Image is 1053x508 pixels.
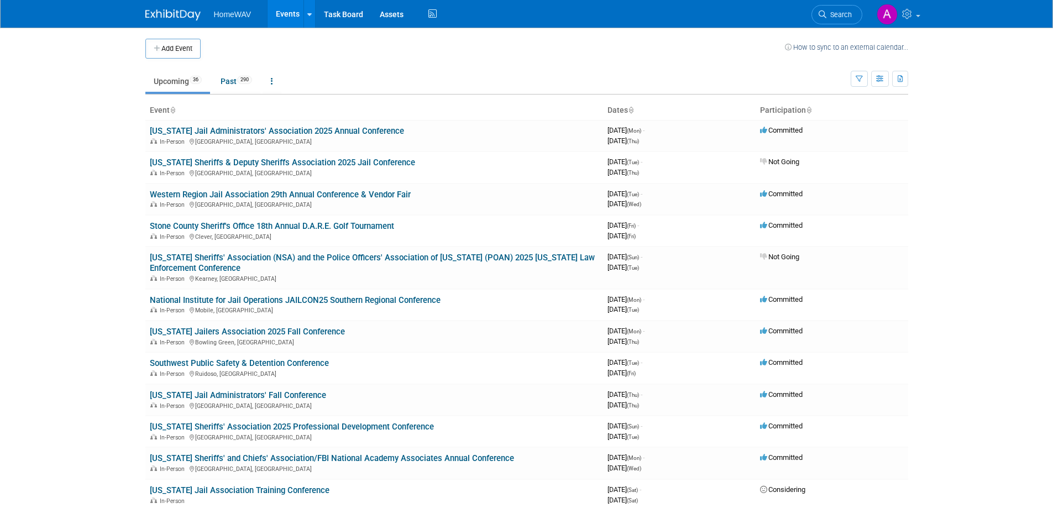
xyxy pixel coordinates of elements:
[160,339,188,346] span: In-Person
[150,232,599,240] div: Clever, [GEOGRAPHIC_DATA]
[160,275,188,282] span: In-Person
[150,221,394,231] a: Stone County Sheriff's Office 18th Annual D.A.R.E. Golf Tournament
[627,191,639,197] span: (Tue)
[760,295,803,303] span: Committed
[627,233,636,239] span: (Fri)
[607,401,639,409] span: [DATE]
[760,190,803,198] span: Committed
[760,358,803,366] span: Committed
[760,422,803,430] span: Committed
[760,221,803,229] span: Committed
[641,253,642,261] span: -
[811,5,862,24] a: Search
[160,370,188,378] span: In-Person
[637,221,639,229] span: -
[607,485,641,494] span: [DATE]
[160,307,188,314] span: In-Person
[160,465,188,473] span: In-Person
[627,223,636,229] span: (Fri)
[150,432,599,441] div: [GEOGRAPHIC_DATA], [GEOGRAPHIC_DATA]
[627,339,639,345] span: (Thu)
[607,232,636,240] span: [DATE]
[160,138,188,145] span: In-Person
[150,305,599,314] div: Mobile, [GEOGRAPHIC_DATA]
[643,126,645,134] span: -
[607,200,641,208] span: [DATE]
[160,233,188,240] span: In-Person
[760,453,803,462] span: Committed
[826,11,852,19] span: Search
[607,253,642,261] span: [DATE]
[607,158,642,166] span: [DATE]
[607,369,636,377] span: [DATE]
[190,76,202,84] span: 36
[627,201,641,207] span: (Wed)
[150,422,434,432] a: [US_STATE] Sheriffs' Association 2025 Professional Development Conference
[627,360,639,366] span: (Tue)
[160,402,188,410] span: In-Person
[760,253,799,261] span: Not Going
[628,106,633,114] a: Sort by Start Date
[607,464,641,472] span: [DATE]
[607,126,645,134] span: [DATE]
[170,106,175,114] a: Sort by Event Name
[627,159,639,165] span: (Tue)
[160,201,188,208] span: In-Person
[212,71,260,92] a: Past290
[627,402,639,409] span: (Thu)
[627,465,641,472] span: (Wed)
[150,327,345,337] a: [US_STATE] Jailers Association 2025 Fall Conference
[806,106,811,114] a: Sort by Participation Type
[150,170,157,175] img: In-Person Event
[150,158,415,167] a: [US_STATE] Sheriffs & Deputy Sheriffs Association 2025 Jail Conference
[643,327,645,335] span: -
[607,390,642,399] span: [DATE]
[607,432,639,441] span: [DATE]
[607,190,642,198] span: [DATE]
[150,401,599,410] div: [GEOGRAPHIC_DATA], [GEOGRAPHIC_DATA]
[145,101,603,120] th: Event
[877,4,898,25] img: Amanda Jasper
[627,128,641,134] span: (Mon)
[150,138,157,144] img: In-Person Event
[607,263,639,271] span: [DATE]
[627,423,639,430] span: (Sun)
[760,327,803,335] span: Committed
[603,101,756,120] th: Dates
[214,10,252,19] span: HomeWAV
[760,158,799,166] span: Not Going
[145,71,210,92] a: Upcoming36
[627,497,638,504] span: (Sat)
[160,497,188,505] span: In-Person
[607,327,645,335] span: [DATE]
[150,497,157,503] img: In-Person Event
[150,274,599,282] div: Kearney, [GEOGRAPHIC_DATA]
[150,464,599,473] div: [GEOGRAPHIC_DATA], [GEOGRAPHIC_DATA]
[607,453,645,462] span: [DATE]
[643,453,645,462] span: -
[760,390,803,399] span: Committed
[627,434,639,440] span: (Tue)
[607,305,639,313] span: [DATE]
[627,170,639,176] span: (Thu)
[627,307,639,313] span: (Tue)
[627,370,636,376] span: (Fri)
[760,126,803,134] span: Committed
[641,190,642,198] span: -
[640,485,641,494] span: -
[150,201,157,207] img: In-Person Event
[150,453,514,463] a: [US_STATE] Sheriffs' and Chiefs' Association/FBI National Academy Associates Annual Conference
[627,265,639,271] span: (Tue)
[760,485,805,494] span: Considering
[150,370,157,376] img: In-Person Event
[150,126,404,136] a: [US_STATE] Jail Administrators' Association 2025 Annual Conference
[150,369,599,378] div: Ruidoso, [GEOGRAPHIC_DATA]
[150,485,329,495] a: [US_STATE] Jail Association Training Conference
[627,254,639,260] span: (Sun)
[607,168,639,176] span: [DATE]
[150,402,157,408] img: In-Person Event
[607,496,638,504] span: [DATE]
[150,137,599,145] div: [GEOGRAPHIC_DATA], [GEOGRAPHIC_DATA]
[627,455,641,461] span: (Mon)
[150,275,157,281] img: In-Person Event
